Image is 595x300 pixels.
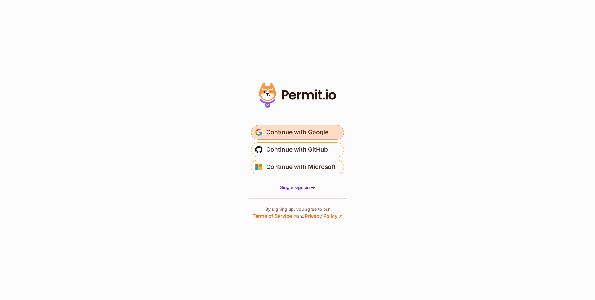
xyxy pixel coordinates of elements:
[280,185,315,190] span: Single sign on ->
[253,206,342,220] p: By signing up, you agree to our and
[253,213,297,219] a: Terms of Service ↗
[266,145,328,155] span: Continue with GitHub
[266,162,336,172] span: Continue with Microsoft
[266,127,328,137] span: Continue with Google
[280,184,315,191] a: Single sign on ->
[251,160,344,174] button: Continue with Microsoft
[251,125,344,140] button: Continue with Google
[305,213,342,219] a: Privacy Policy ↗
[251,142,344,157] button: Continue with GitHub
